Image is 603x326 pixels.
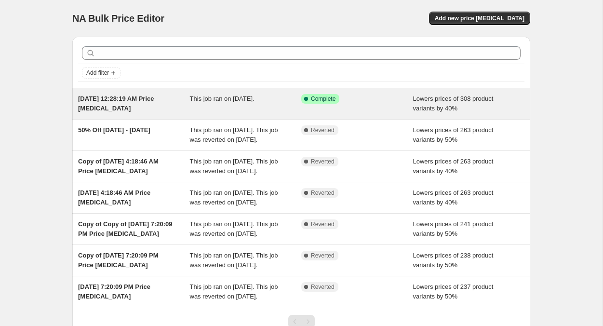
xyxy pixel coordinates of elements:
[190,158,278,175] span: This job ran on [DATE]. This job was reverted on [DATE].
[190,252,278,269] span: This job ran on [DATE]. This job was reverted on [DATE].
[413,252,494,269] span: Lowers prices of 238 product variants by 50%
[72,13,164,24] span: NA Bulk Price Editor
[413,95,494,112] span: Lowers prices of 308 product variants by 40%
[311,283,335,291] span: Reverted
[190,126,278,143] span: This job ran on [DATE]. This job was reverted on [DATE].
[413,220,494,237] span: Lowers prices of 241 product variants by 50%
[435,14,524,22] span: Add new price [MEDICAL_DATA]
[190,283,278,300] span: This job ran on [DATE]. This job was reverted on [DATE].
[311,158,335,165] span: Reverted
[78,158,159,175] span: Copy of [DATE] 4:18:46 AM Price [MEDICAL_DATA]
[413,158,494,175] span: Lowers prices of 263 product variants by 40%
[78,252,159,269] span: Copy of [DATE] 7:20:09 PM Price [MEDICAL_DATA]
[82,67,121,79] button: Add filter
[311,220,335,228] span: Reverted
[78,220,173,237] span: Copy of Copy of [DATE] 7:20:09 PM Price [MEDICAL_DATA]
[413,189,494,206] span: Lowers prices of 263 product variants by 40%
[413,283,494,300] span: Lowers prices of 237 product variants by 50%
[86,69,109,77] span: Add filter
[311,95,335,103] span: Complete
[78,126,150,134] span: 50% Off [DATE] - [DATE]
[78,189,150,206] span: [DATE] 4:18:46 AM Price [MEDICAL_DATA]
[78,95,154,112] span: [DATE] 12:28:19 AM Price [MEDICAL_DATA]
[311,252,335,259] span: Reverted
[311,189,335,197] span: Reverted
[190,189,278,206] span: This job ran on [DATE]. This job was reverted on [DATE].
[429,12,530,25] button: Add new price [MEDICAL_DATA]
[190,220,278,237] span: This job ran on [DATE]. This job was reverted on [DATE].
[413,126,494,143] span: Lowers prices of 263 product variants by 50%
[190,95,255,102] span: This job ran on [DATE].
[311,126,335,134] span: Reverted
[78,283,150,300] span: [DATE] 7:20:09 PM Price [MEDICAL_DATA]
